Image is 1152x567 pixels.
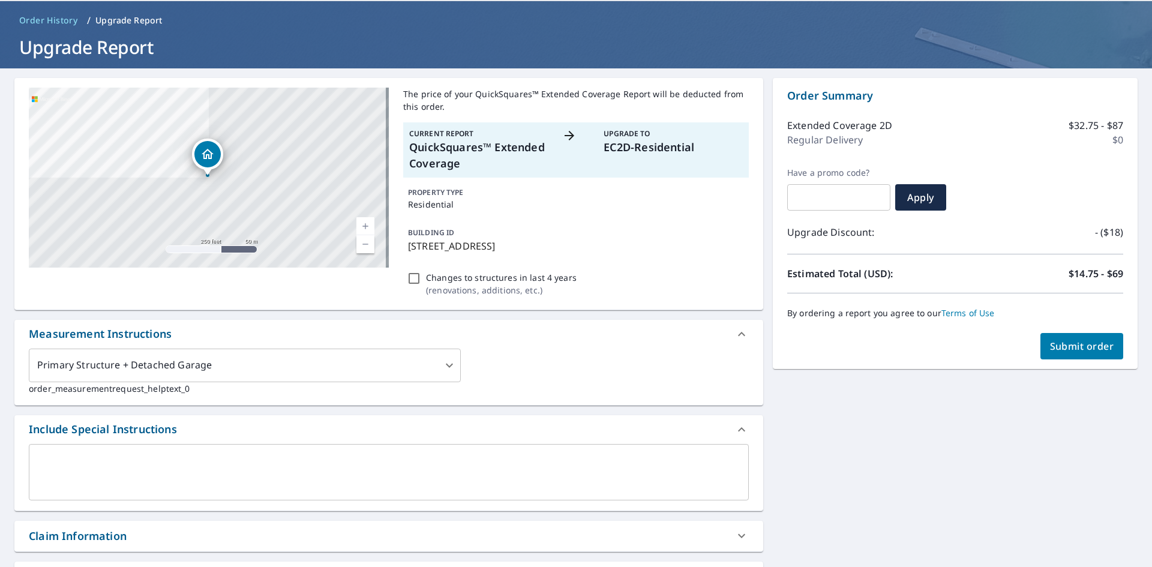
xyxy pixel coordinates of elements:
[192,139,223,176] div: Dropped pin, building 1, Residential property, 2665 Huntington Ave Minneapolis, MN 55416
[787,88,1123,104] p: Order Summary
[1069,266,1123,281] p: $14.75 - $69
[87,13,91,28] li: /
[408,187,744,198] p: PROPERTY TYPE
[905,191,937,204] span: Apply
[1040,333,1124,359] button: Submit order
[14,11,82,30] a: Order History
[787,133,863,147] p: Regular Delivery
[95,14,162,26] p: Upgrade Report
[14,11,1138,30] nav: breadcrumb
[408,239,744,253] p: [STREET_ADDRESS]
[941,307,995,319] a: Terms of Use
[787,118,892,133] p: Extended Coverage 2D
[1112,133,1123,147] p: $0
[29,326,172,342] div: Measurement Instructions
[408,198,744,211] p: Residential
[29,528,127,544] div: Claim Information
[409,139,548,172] p: QuickSquares™ Extended Coverage
[1095,225,1123,239] p: - ($18)
[408,227,454,238] p: BUILDING ID
[409,128,548,139] p: Current Report
[1069,118,1123,133] p: $32.75 - $87
[14,415,763,444] div: Include Special Instructions
[426,271,577,284] p: Changes to structures in last 4 years
[787,266,955,281] p: Estimated Total (USD):
[403,88,749,113] p: The price of your QuickSquares™ Extended Coverage Report will be deducted from this order.
[14,521,763,551] div: Claim Information
[14,35,1138,59] h1: Upgrade Report
[426,284,577,296] p: ( renovations, additions, etc. )
[895,184,946,211] button: Apply
[604,128,743,139] p: Upgrade To
[29,382,749,395] p: order_measurementrequest_helptext_0
[787,308,1123,319] p: By ordering a report you agree to our
[29,349,461,382] div: Primary Structure + Detached Garage
[19,14,77,26] span: Order History
[787,167,890,178] label: Have a promo code?
[29,421,177,437] div: Include Special Instructions
[356,217,374,235] a: Current Level 17, Zoom In
[1050,340,1114,353] span: Submit order
[604,139,743,155] p: EC2D-Residential
[14,320,763,349] div: Measurement Instructions
[356,235,374,253] a: Current Level 17, Zoom Out
[787,225,955,239] p: Upgrade Discount:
